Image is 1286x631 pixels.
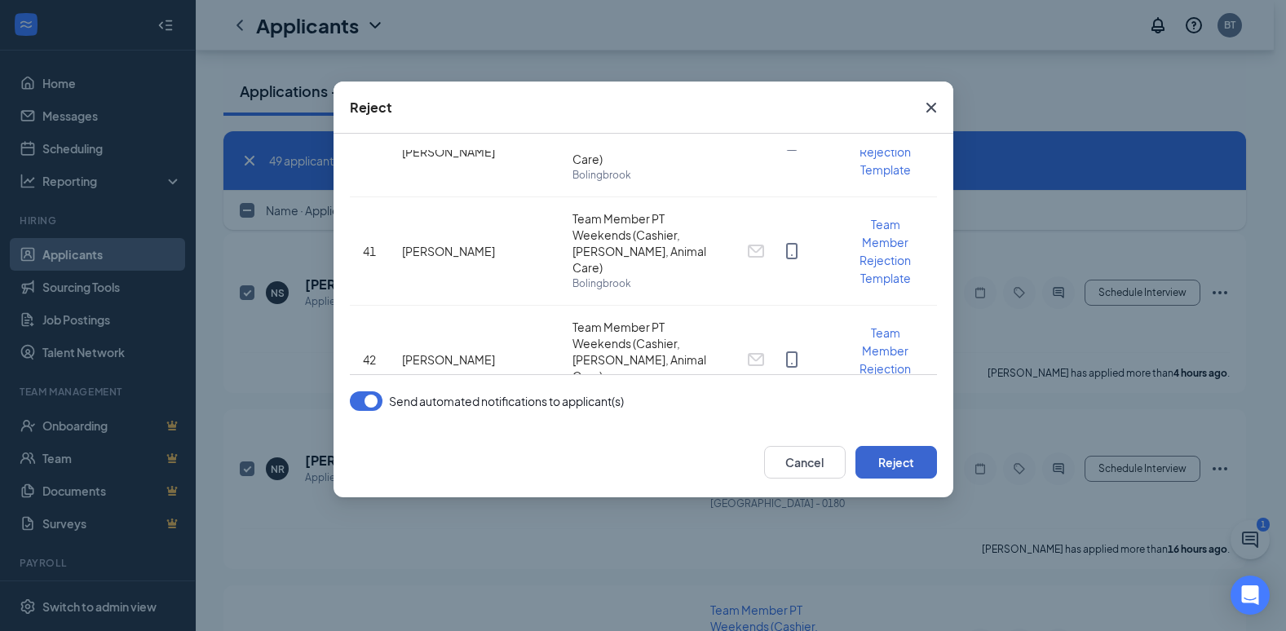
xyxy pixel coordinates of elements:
span: Bolingbrook [572,167,720,183]
span: Team Member Rejection Template [860,217,911,285]
span: Team Member PT Weekends (Cashier, [PERSON_NAME], Animal Care) [572,319,720,384]
span: 42 [363,352,376,367]
button: Reject [855,446,937,479]
button: Close [909,82,953,134]
div: Reject [350,99,392,117]
svg: Email [746,241,766,261]
div: Open Intercom Messenger [1231,576,1270,615]
svg: MobileSms [782,350,802,369]
span: 41 [363,244,376,258]
span: Bolingbrook [572,276,720,292]
td: [PERSON_NAME] [389,306,559,414]
td: [PERSON_NAME] [389,197,559,306]
span: Send automated notifications to applicant(s) [389,391,624,411]
span: Team Member PT Weekends (Cashier, [PERSON_NAME], Animal Care) [572,210,720,276]
svg: Cross [921,98,941,117]
svg: MobileSms [782,241,802,261]
span: Team Member Rejection Template [860,325,911,394]
svg: Email [746,350,766,369]
button: Cancel [764,446,846,479]
button: Team Member Rejection Template [847,215,923,287]
button: Team Member Rejection Template [847,324,923,395]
